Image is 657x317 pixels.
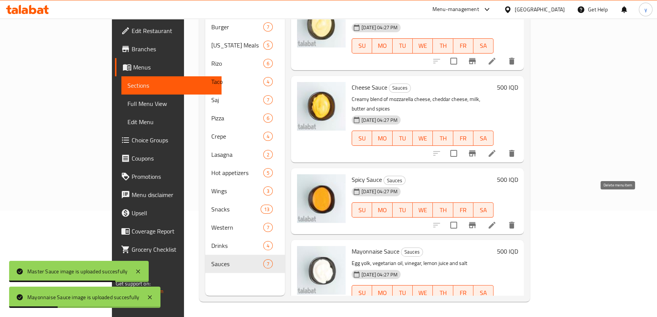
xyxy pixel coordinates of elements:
div: Burger7 [205,18,285,36]
span: Edit Restaurant [132,26,215,35]
p: Creamy blend of mozzarella cheese, cheddar cheese, milk, butter and spices [352,95,494,114]
span: MO [375,40,389,51]
span: Cheese Sauce [352,82,387,93]
span: 7 [264,24,272,31]
div: Lasagna2 [205,145,285,164]
button: delete [503,52,521,70]
div: Sauces [401,248,423,257]
span: 3 [264,188,272,195]
button: FR [453,131,473,146]
button: SU [352,285,372,300]
a: Upsell [115,204,222,222]
button: TU [393,285,413,300]
button: WE [413,38,433,54]
a: Edit menu item [487,221,497,230]
div: items [261,205,273,214]
span: WE [416,40,430,51]
button: MO [372,131,392,146]
span: SU [355,205,369,216]
div: Rizo [211,59,263,68]
span: SA [476,287,490,298]
button: WE [413,202,433,218]
span: FR [456,133,470,144]
div: Wings3 [205,182,285,200]
div: items [263,132,273,141]
span: [DATE] 04:27 PM [358,188,401,195]
a: Branches [115,40,222,58]
button: SU [352,202,372,218]
span: SU [355,40,369,51]
button: SA [473,131,494,146]
p: Egg yolk, vegetarian oil, vinegar, lemon juice and salt [352,259,494,268]
span: Full Menu View [127,99,215,108]
span: 4 [264,78,272,85]
span: 7 [264,260,272,268]
div: Taco4 [205,73,285,91]
div: items [263,186,273,196]
span: TH [436,287,450,298]
span: 4 [264,242,272,249]
button: Branch-specific-item [463,216,481,234]
button: SU [352,131,372,146]
img: Mayonnaise Sauce [297,246,346,295]
div: Kentucky Meals [211,41,263,50]
a: Full Menu View [121,95,222,113]
button: FR [453,285,473,300]
div: items [263,241,273,250]
span: Sauces [389,84,410,92]
span: Select to update [446,53,462,69]
span: [US_STATE] Meals [211,41,263,50]
span: WE [416,133,430,144]
a: Choice Groups [115,131,222,149]
div: Hot appetizers5 [205,164,285,182]
span: Coupons [132,154,215,163]
span: Snacks [211,205,261,214]
button: WE [413,131,433,146]
button: SA [473,38,494,54]
div: Master Sauce image is uploaded succesfully [27,267,127,276]
button: Branch-specific-item [463,144,481,162]
span: TH [436,133,450,144]
div: Rizo6 [205,54,285,73]
span: Sauces [211,259,263,268]
div: Menu-management [432,5,479,14]
button: TU [393,38,413,54]
button: SA [473,285,494,300]
a: Coupons [115,149,222,167]
button: TU [393,131,413,146]
button: Branch-specific-item [463,52,481,70]
span: TU [396,205,410,216]
button: SA [473,202,494,218]
span: 7 [264,224,272,231]
span: SA [476,133,490,144]
span: FR [456,287,470,298]
a: Promotions [115,167,222,186]
span: Lasagna [211,150,263,159]
span: SA [476,205,490,216]
span: MO [375,205,389,216]
span: TH [436,205,450,216]
span: SU [355,287,369,298]
button: TH [433,285,453,300]
span: Taco [211,77,263,86]
div: [GEOGRAPHIC_DATA] [515,5,565,14]
span: Wings [211,186,263,196]
span: SA [476,40,490,51]
span: 7 [264,96,272,104]
img: Spicy Sauce [297,174,346,223]
a: Edit menu item [487,57,497,66]
span: Burger [211,22,263,32]
button: WE [413,285,433,300]
span: 2 [264,151,272,158]
span: Pizza [211,114,263,123]
span: 5 [264,169,272,177]
span: y [644,5,647,14]
div: Mayonnaise Sauce image is uploaded succesfully [27,293,139,301]
div: items [263,150,273,159]
span: 13 [261,206,272,213]
span: FR [456,205,470,216]
span: Crepe [211,132,263,141]
div: Snacks13 [205,200,285,218]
